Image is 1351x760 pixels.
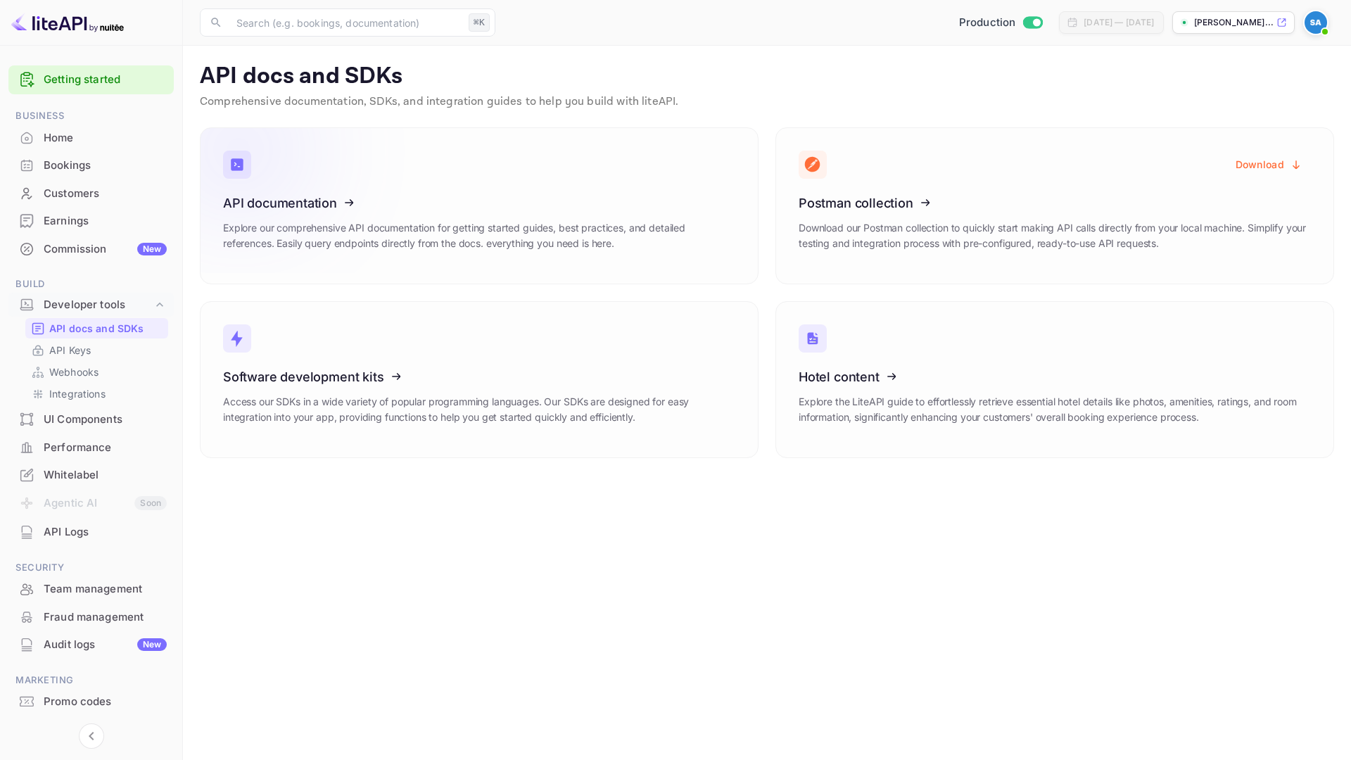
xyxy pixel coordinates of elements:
div: Earnings [44,213,167,229]
div: Earnings [8,208,174,235]
span: Business [8,108,174,124]
a: Webhooks [31,365,163,379]
div: Whitelabel [8,462,174,489]
div: Audit logsNew [8,631,174,659]
a: Home [8,125,174,151]
p: Explore the LiteAPI guide to effortlessly retrieve essential hotel details like photos, amenities... [799,394,1311,425]
div: Team management [44,581,167,597]
div: Switch to Sandbox mode [953,15,1048,31]
a: Audit logsNew [8,631,174,657]
div: Promo codes [44,694,167,710]
a: Fraud management [8,604,174,630]
p: Webhooks [49,365,99,379]
a: Whitelabel [8,462,174,488]
div: API Logs [44,524,167,540]
img: LiteAPI logo [11,11,124,34]
div: Integrations [25,384,168,404]
p: Comprehensive documentation, SDKs, and integration guides to help you build with liteAPI. [200,94,1334,110]
button: Download [1227,151,1311,178]
a: API Logs [8,519,174,545]
a: Promo codes [8,688,174,714]
div: Bookings [8,152,174,179]
div: Home [8,125,174,152]
h3: Hotel content [799,369,1311,384]
div: Bookings [44,158,167,174]
a: UI Components [8,406,174,432]
div: Promo codes [8,688,174,716]
span: Production [959,15,1016,31]
div: Performance [8,434,174,462]
span: Build [8,277,174,292]
div: [DATE] — [DATE] [1084,16,1154,29]
a: API docs and SDKs [31,321,163,336]
div: Customers [8,180,174,208]
div: Developer tools [44,297,153,313]
a: Customers [8,180,174,206]
p: Download our Postman collection to quickly start making API calls directly from your local machin... [799,220,1311,251]
a: API Keys [31,343,163,357]
div: Fraud management [44,609,167,626]
img: Syed Faiyaz Ali [1305,11,1327,34]
div: ⌘K [469,13,490,32]
p: Access our SDKs in a wide variety of popular programming languages. Our SDKs are designed for eas... [223,394,735,425]
p: [PERSON_NAME]... [1194,16,1274,29]
div: Commission [44,241,167,258]
div: Webhooks [25,362,168,382]
div: API Keys [25,340,168,360]
div: API docs and SDKs [25,318,168,338]
div: Performance [44,440,167,456]
div: Whitelabel [44,467,167,483]
span: Security [8,560,174,576]
div: New [137,638,167,651]
h3: API documentation [223,196,735,210]
div: Fraud management [8,604,174,631]
div: API Logs [8,519,174,546]
h3: Postman collection [799,196,1311,210]
span: Marketing [8,673,174,688]
a: API documentationExplore our comprehensive API documentation for getting started guides, best pra... [200,127,759,284]
div: Developer tools [8,293,174,317]
a: Getting started [44,72,167,88]
a: Earnings [8,208,174,234]
button: Collapse navigation [79,723,104,749]
a: Software development kitsAccess our SDKs in a wide variety of popular programming languages. Our ... [200,301,759,458]
div: CommissionNew [8,236,174,263]
input: Search (e.g. bookings, documentation) [228,8,463,37]
div: UI Components [44,412,167,428]
p: Integrations [49,386,106,401]
div: New [137,243,167,255]
div: UI Components [8,406,174,433]
a: Bookings [8,152,174,178]
div: Customers [44,186,167,202]
h3: Software development kits [223,369,735,384]
div: Team management [8,576,174,603]
a: CommissionNew [8,236,174,262]
p: API docs and SDKs [200,63,1334,91]
a: Integrations [31,386,163,401]
a: Performance [8,434,174,460]
div: Home [44,130,167,146]
div: Getting started [8,65,174,94]
p: API docs and SDKs [49,321,144,336]
p: Explore our comprehensive API documentation for getting started guides, best practices, and detai... [223,220,735,251]
p: API Keys [49,343,91,357]
a: Hotel contentExplore the LiteAPI guide to effortlessly retrieve essential hotel details like phot... [775,301,1334,458]
a: Team management [8,576,174,602]
div: Audit logs [44,637,167,653]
